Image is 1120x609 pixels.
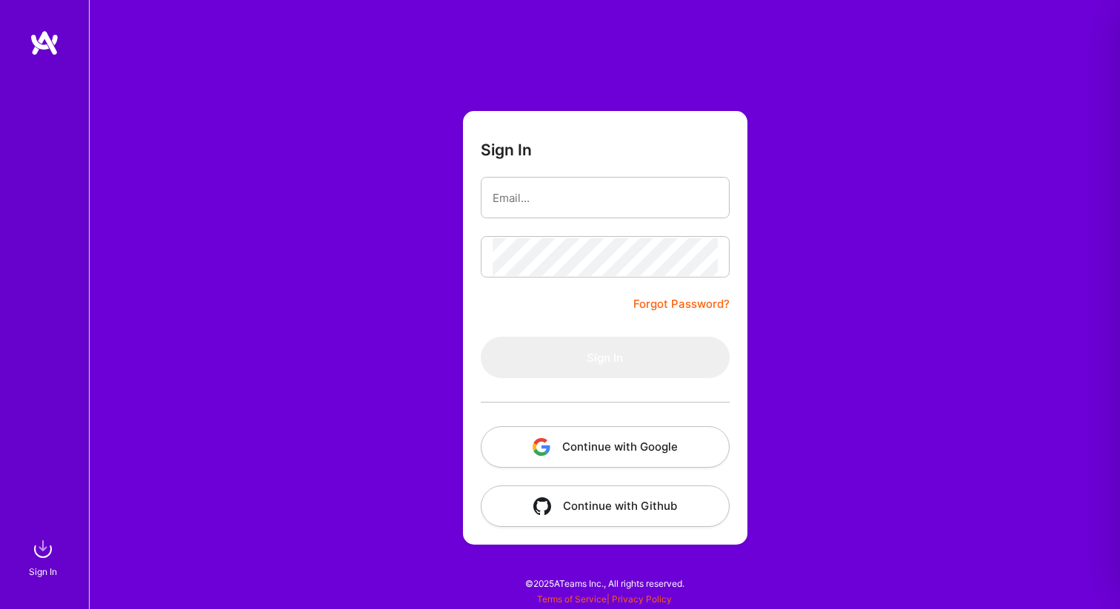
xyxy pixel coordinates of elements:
[633,295,730,313] a: Forgot Password?
[481,485,730,527] button: Continue with Github
[481,337,730,378] button: Sign In
[481,141,532,159] h3: Sign In
[533,497,551,515] img: icon
[537,593,607,605] a: Terms of Service
[481,426,730,468] button: Continue with Google
[89,565,1120,602] div: © 2025 ATeams Inc., All rights reserved.
[30,30,59,56] img: logo
[31,534,58,579] a: sign inSign In
[493,179,718,217] input: Email...
[533,438,550,456] img: icon
[28,534,58,564] img: sign in
[29,564,57,579] div: Sign In
[612,593,672,605] a: Privacy Policy
[537,593,672,605] span: |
